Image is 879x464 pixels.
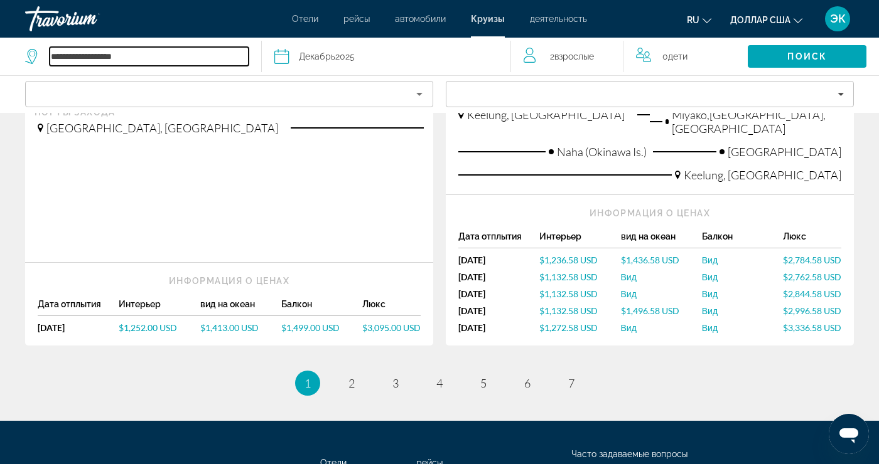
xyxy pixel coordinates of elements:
[621,288,637,299] span: Вид
[783,305,841,316] a: $2,996.58 USD
[554,51,594,61] span: Взрослые
[458,208,841,219] div: Информация о ценах
[539,272,598,282] span: $1,132.58 USD
[830,12,846,25] font: ЭК
[829,414,869,454] iframe: Кнопка запуска окна обмена сообщениями
[436,376,443,390] span: 4
[305,376,311,390] span: 1
[687,11,711,29] button: Изменить язык
[621,231,702,248] div: вид на океан
[458,305,539,316] div: [DATE]
[281,299,362,316] div: Балкон
[668,51,688,61] span: Дети
[621,288,702,299] a: Вид
[621,255,702,265] a: $1,436.58 USD
[702,288,718,299] span: Вид
[621,305,679,316] span: $1,496.58 USD
[730,11,802,29] button: Изменить валюту
[458,288,539,299] div: [DATE]
[539,272,620,282] a: $1,132.58 USD
[568,376,574,390] span: 7
[38,322,119,333] div: [DATE]
[119,322,177,333] span: $1,252.00 USD
[539,305,620,316] a: $1,132.58 USD
[119,299,200,316] div: Интерьер
[730,15,790,25] font: доллар США
[392,376,399,390] span: 3
[702,305,718,316] span: Вид
[728,145,841,159] span: [GEOGRAPHIC_DATA]
[702,288,783,299] a: Вид
[539,255,620,265] a: $1,236.58 USD
[539,322,620,333] a: $1,272.58 USD
[36,87,423,102] mat-select: Sort by
[539,305,598,316] span: $1,132.58 USD
[783,255,841,265] a: $2,784.58 USD
[38,299,119,316] div: Дата отплытия
[662,48,688,65] span: 0
[702,322,783,333] a: Вид
[458,272,539,282] div: [DATE]
[783,288,841,299] a: $2,844.58 USD
[621,272,637,282] span: Вид
[281,322,340,333] span: $1,499.00 USD
[446,81,854,107] button: Filters
[539,255,598,265] span: $1,236.58 USD
[571,449,688,459] a: Часто задаваемые вопросы
[557,145,647,159] span: Naha (Okinawa Is.)
[621,272,702,282] a: Вид
[539,288,598,299] span: $1,132.58 USD
[200,322,259,333] span: $1,413.00 USD
[821,6,854,32] button: Меню пользователя
[783,322,841,333] span: $3,336.58 USD
[702,255,783,265] a: Вид
[550,48,594,65] span: 2
[362,299,421,316] div: Люкс
[292,14,318,24] a: Отели
[38,275,421,287] div: Информация о ценах
[748,45,866,68] button: Search
[702,255,718,265] span: Вид
[299,48,355,65] div: 2025
[702,322,718,333] span: Вид
[621,322,702,333] a: Вид
[672,108,841,135] span: Miyako,[GEOGRAPHIC_DATA], [GEOGRAPHIC_DATA]
[530,14,587,24] font: деятельность
[702,272,718,282] span: Вид
[348,376,355,390] span: 2
[783,231,841,248] div: Люкс
[46,121,278,135] span: [GEOGRAPHIC_DATA], [GEOGRAPHIC_DATA]
[200,299,281,316] div: вид на океан
[50,47,249,66] input: Select cruise destination
[511,38,748,75] button: Travelers: 2 adults, 0 children
[621,255,679,265] span: $1,436.58 USD
[539,288,620,299] a: $1,132.58 USD
[524,376,531,390] span: 6
[200,322,281,333] a: $1,413.00 USD
[467,108,625,122] span: Keelung, [GEOGRAPHIC_DATA]
[621,305,702,316] a: $1,496.58 USD
[783,272,841,282] a: $2,762.58 USD
[702,272,783,282] a: Вид
[687,15,699,25] font: ru
[702,231,783,248] div: Балкон
[299,51,335,61] span: Декабрь
[471,14,505,24] font: Круизы
[787,51,827,61] span: Поиск
[395,14,446,24] a: автомобили
[281,322,362,333] a: $1,499.00 USD
[362,322,421,333] span: $3,095.00 USD
[343,14,370,24] a: рейсы
[539,231,620,248] div: Интерьер
[702,305,783,316] a: Вид
[458,322,539,333] div: [DATE]
[621,322,637,333] span: Вид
